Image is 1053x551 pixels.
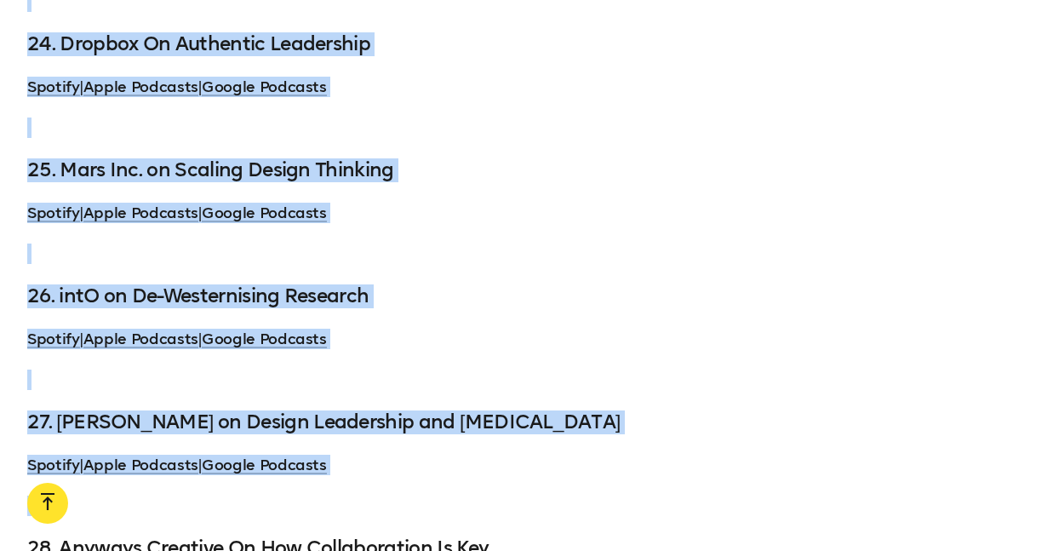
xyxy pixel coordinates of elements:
p: | | [27,77,808,97]
p: | | [27,329,808,349]
a: Google Podcasts [202,330,327,348]
a: Apple Podcasts [83,204,198,222]
a: Spotify [27,456,80,474]
a: Apple Podcasts [83,330,198,348]
a: Google Podcasts [202,204,327,222]
a: Spotify [27,204,80,222]
h4: 25. Mars Inc. on Scaling Design Thinking [27,158,808,182]
a: Apple Podcasts [83,77,198,96]
a: Google Podcasts [202,77,327,96]
h4: 24. Dropbox On Authentic Leadership [27,32,808,56]
h4: 26. intO on De-Westernising Research [27,284,808,308]
p: | | [27,203,808,223]
a: Apple Podcasts [83,456,198,474]
a: Google Podcasts [202,456,327,474]
a: Spotify [27,330,80,348]
a: Spotify [27,77,80,96]
p: | | [27,455,808,475]
h4: 27. [PERSON_NAME] on Design Leadership and [MEDICAL_DATA] [27,410,808,434]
